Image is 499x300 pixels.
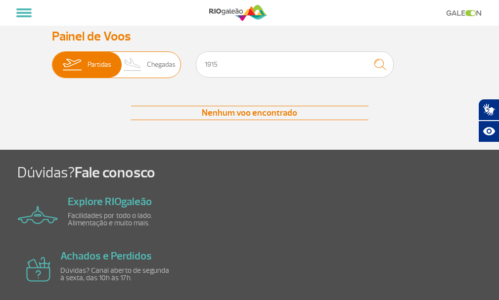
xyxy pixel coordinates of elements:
[26,257,50,282] img: airplane icon
[196,51,394,78] input: Voo, cidade ou cia aérea
[118,52,147,78] img: slider-desembarque
[478,99,499,121] button: Abrir tradutor de língua de sinais.
[131,106,368,120] div: Nenhum voo encontrado
[68,212,181,227] p: Facilidades por todo o lado. Alimentação e muito mais.
[60,249,152,263] a: Achados e Perdidos
[478,121,499,142] button: Abrir recursos assistivos.
[60,267,174,282] p: Dúvidas? Canal aberto de segunda à sexta, das 10h às 17h.
[68,195,152,209] a: Explore RIOgaleão
[17,164,499,182] h1: Dúvidas?
[147,52,176,78] span: Chegadas
[18,206,58,224] img: airplane icon
[478,99,499,142] div: Plugin de acessibilidade da Hand Talk.
[88,52,111,78] span: Partidas
[75,163,155,182] span: Fale conosco
[56,52,88,78] img: slider-embarque
[52,29,448,44] h3: Painel de Voos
